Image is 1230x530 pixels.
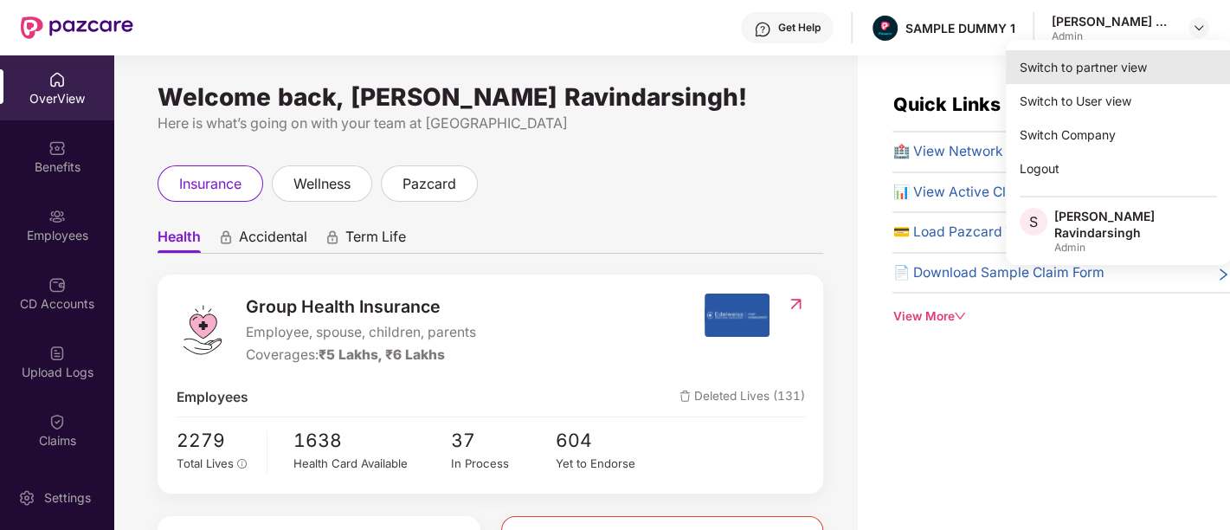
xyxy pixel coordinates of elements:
img: svg+xml;base64,PHN2ZyBpZD0iRHJvcGRvd24tMzJ4MzIiIHhtbG5zPSJodHRwOi8vd3d3LnczLm9yZy8yMDAwL3N2ZyIgd2... [1192,21,1206,35]
span: wellness [293,173,351,195]
span: 🏥 View Network Hospitals [892,141,1066,163]
span: Group Health Insurance [246,294,476,320]
span: pazcard [402,173,456,195]
div: Health Card Available [293,455,451,473]
img: svg+xml;base64,PHN2ZyBpZD0iVXBsb2FkX0xvZ3MiIGRhdGEtbmFtZT0iVXBsb2FkIExvZ3MiIHhtbG5zPSJodHRwOi8vd3... [48,345,66,362]
div: Welcome back, [PERSON_NAME] Ravindarsingh! [158,90,823,104]
span: 1638 [293,426,451,455]
img: svg+xml;base64,PHN2ZyBpZD0iSGVscC0zMngzMiIgeG1sbnM9Imh0dHA6Ly93d3cudzMub3JnLzIwMDAvc3ZnIiB3aWR0aD... [754,21,771,38]
span: down [954,310,966,322]
span: Quick Links [892,93,1000,115]
span: 37 [451,426,556,455]
span: Employees [177,387,248,409]
span: Total Lives [177,456,234,470]
span: Health [158,228,201,253]
img: RedirectIcon [787,295,805,313]
span: 2279 [177,426,255,455]
div: [PERSON_NAME] Ravindarsingh [1054,208,1217,241]
span: 💳 Load Pazcard Wallet [892,222,1044,243]
img: svg+xml;base64,PHN2ZyBpZD0iQ2xhaW0iIHhtbG5zPSJodHRwOi8vd3d3LnczLm9yZy8yMDAwL3N2ZyIgd2lkdGg9IjIwIi... [48,413,66,430]
div: [PERSON_NAME] Ravindarsingh [1052,13,1173,29]
div: Yet to Endorse [556,455,660,473]
span: right [1216,266,1230,284]
div: View More [892,307,1230,326]
span: 604 [556,426,660,455]
span: ₹5 Lakhs, ₹6 Lakhs [319,346,445,363]
div: Admin [1052,29,1173,43]
div: Get Help [778,21,821,35]
div: animation [218,229,234,245]
span: 📄 Download Sample Claim Form [892,262,1104,284]
span: Deleted Lives (131) [679,387,805,409]
span: Term Life [345,228,406,253]
div: Admin [1054,241,1217,255]
div: Coverages: [246,345,476,366]
div: Settings [39,489,96,507]
img: svg+xml;base64,PHN2ZyBpZD0iU2V0dGluZy0yMHgyMCIgeG1sbnM9Imh0dHA6Ly93d3cudzMub3JnLzIwMDAvc3ZnIiB3aW... [18,489,35,507]
span: S [1029,211,1038,232]
div: SAMPLE DUMMY 1 [905,20,1015,36]
span: Employee, spouse, children, parents [246,322,476,344]
span: insurance [179,173,241,195]
img: svg+xml;base64,PHN2ZyBpZD0iSG9tZSIgeG1sbnM9Imh0dHA6Ly93d3cudzMub3JnLzIwMDAvc3ZnIiB3aWR0aD0iMjAiIG... [48,71,66,88]
div: In Process [451,455,556,473]
img: svg+xml;base64,PHN2ZyBpZD0iRW1wbG95ZWVzIiB4bWxucz0iaHR0cDovL3d3dy53My5vcmcvMjAwMC9zdmciIHdpZHRoPS... [48,208,66,225]
span: info-circle [237,459,248,469]
img: logo [177,304,229,356]
span: Accidental [239,228,307,253]
img: svg+xml;base64,PHN2ZyBpZD0iQ0RfQWNjb3VudHMiIGRhdGEtbmFtZT0iQ0QgQWNjb3VudHMiIHhtbG5zPSJodHRwOi8vd3... [48,276,66,294]
img: svg+xml;base64,PHN2ZyBpZD0iQmVuZWZpdHMiIHhtbG5zPSJodHRwOi8vd3d3LnczLm9yZy8yMDAwL3N2ZyIgd2lkdGg9Ij... [48,139,66,157]
img: Pazcare_Alternative_logo-01-01.png [873,16,898,41]
img: insurerIcon [705,294,770,337]
div: Here is what’s going on with your team at [GEOGRAPHIC_DATA] [158,113,823,134]
div: animation [325,229,340,245]
img: deleteIcon [679,391,691,402]
span: 📊 View Active Claims [892,182,1035,204]
img: New Pazcare Logo [21,16,133,39]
